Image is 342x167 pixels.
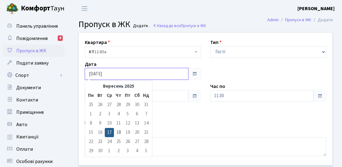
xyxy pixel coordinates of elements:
a: Оплати [3,143,65,155]
td: 27 [132,137,142,146]
td: 10 [105,119,114,128]
td: 22 [86,137,96,146]
nav: breadcrumb [258,14,342,26]
a: Авто [3,118,65,131]
span: Особові рахунки [16,158,53,165]
button: Переключити навігацію [77,3,92,14]
a: Контакти [3,94,65,106]
td: 18 [114,128,123,137]
td: 28 [114,100,123,109]
td: 5 [123,109,132,119]
td: 30 [96,146,105,156]
td: 6 [132,109,142,119]
td: 26 [96,100,105,109]
label: Тип [210,39,222,46]
label: Дата [85,61,96,68]
th: Пн [86,91,96,100]
th: Пт [123,91,132,100]
span: Контакти [16,97,38,103]
a: [PERSON_NAME] [297,5,335,12]
a: Документи [3,82,65,94]
td: 19 [123,128,132,137]
a: Назад до всіхПропуск в ЖК [153,23,206,29]
td: 31 [142,100,151,109]
th: Ср [105,91,114,100]
td: 26 [123,137,132,146]
td: 4 [132,146,142,156]
th: Сб [132,91,142,100]
td: 3 [105,109,114,119]
img: logo.png [6,2,18,15]
td: 1 [105,146,114,156]
td: 11 [114,119,123,128]
td: 13 [132,119,142,128]
td: 29 [123,100,132,109]
td: 3 [123,146,132,156]
td: 2 [114,146,123,156]
span: Пропуск в ЖК [181,23,206,29]
a: Пропуск в ЖК [3,45,65,57]
span: Пропуск в ЖК [16,47,46,54]
th: Вересень 2025 [96,82,142,91]
a: Квитанції [3,131,65,143]
a: Admin [267,17,279,23]
td: 17 [105,128,114,137]
td: 5 [142,146,151,156]
span: Панель управління [16,23,58,30]
span: <b>КТ</b>&nbsp;&nbsp;&nbsp;&nbsp;12-85а [85,46,201,58]
a: Подати заявку [3,57,65,69]
td: 2 [96,109,105,119]
td: 15 [86,128,96,137]
span: <b>КТ</b>&nbsp;&nbsp;&nbsp;&nbsp;12-85а [89,49,193,55]
td: 12 [123,119,132,128]
td: 24 [105,137,114,146]
a: Панель управління [3,20,65,32]
td: 20 [132,128,142,137]
th: Вт [96,91,105,100]
td: 8 [86,119,96,128]
a: Приміщення [3,106,65,118]
a: Пропуск в ЖК [285,17,311,23]
td: 25 [86,100,96,109]
td: 9 [96,119,105,128]
td: 28 [142,137,151,146]
span: Авто [16,121,27,128]
span: Подати заявку [16,60,49,66]
td: 29 [86,146,96,156]
b: Комфорт [21,3,50,13]
a: Спорт [3,69,65,82]
span: Квитанції [16,133,39,140]
span: Приміщення [16,109,44,116]
td: 21 [142,128,151,137]
td: 23 [96,137,105,146]
td: 1 [86,109,96,119]
span: Таун [21,3,65,14]
td: 7 [142,109,151,119]
a: Повідомлення8 [3,32,65,45]
th: Нд [142,91,151,100]
div: 8 [58,35,63,41]
label: Час по [210,83,225,90]
span: Повідомлення [16,35,48,42]
span: Пропуск в ЖК [78,18,130,30]
td: 30 [132,100,142,109]
td: 25 [114,137,123,146]
td: 4 [114,109,123,119]
label: Квартира [85,39,110,46]
td: 16 [96,128,105,137]
span: Оплати [16,146,33,153]
b: КТ [89,49,94,55]
td: 14 [142,119,151,128]
li: Додати [311,17,333,23]
td: 27 [105,100,114,109]
small: Додати . [132,23,150,29]
th: Чт [114,91,123,100]
span: Документи [16,84,41,91]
